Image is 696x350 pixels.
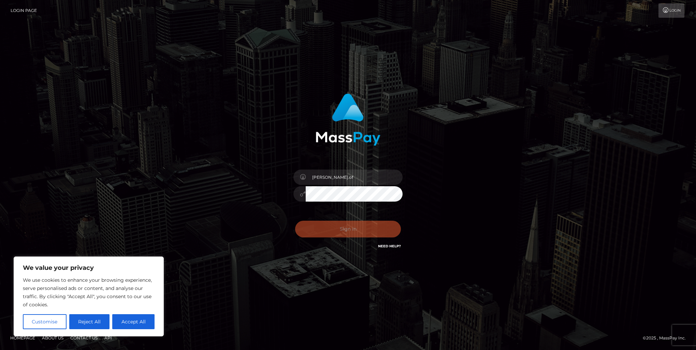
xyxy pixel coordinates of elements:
div: We value your privacy [14,257,164,336]
p: We value your privacy [23,264,155,272]
div: © 2025 , MassPay Inc. [643,334,691,342]
a: Login Page [11,3,37,18]
button: Accept All [112,314,155,329]
a: About Us [39,333,66,343]
button: Reject All [69,314,110,329]
a: Need Help? [378,244,401,248]
a: Contact Us [68,333,100,343]
button: Customise [23,314,67,329]
a: API [102,333,115,343]
img: MassPay Login [316,93,380,146]
a: Login [658,3,684,18]
a: Homepage [8,333,38,343]
p: We use cookies to enhance your browsing experience, serve personalised ads or content, and analys... [23,276,155,309]
input: Username... [306,170,403,185]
